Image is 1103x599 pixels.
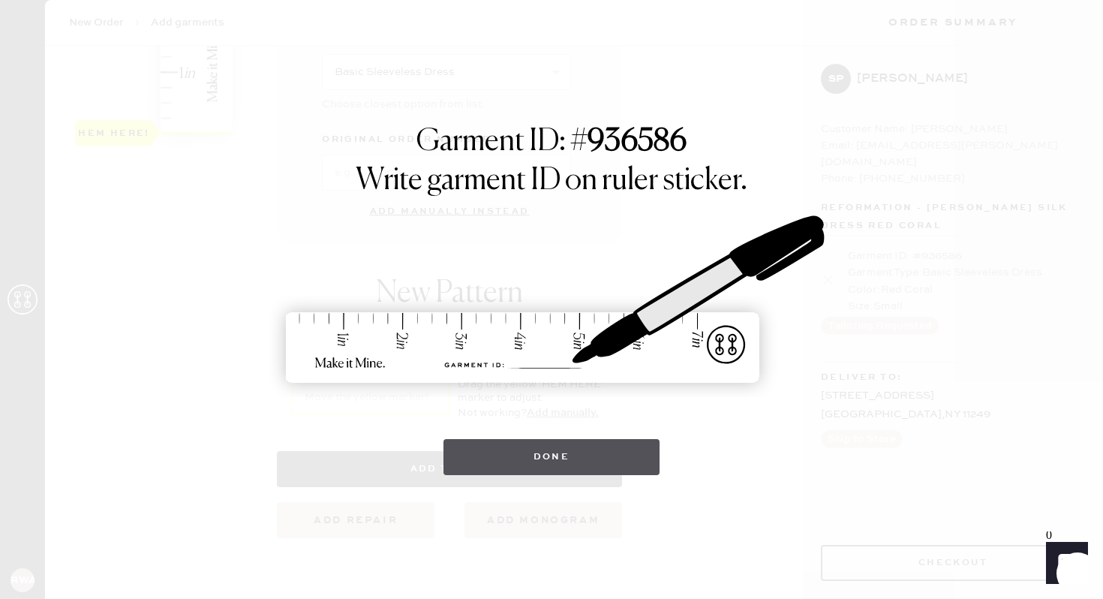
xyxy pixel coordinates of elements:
strong: 936586 [588,127,687,157]
img: ruler-sticker-sharpie.svg [270,176,833,424]
button: Done [443,439,660,475]
h1: Write garment ID on ruler sticker. [356,163,747,199]
h1: Garment ID: # [416,124,687,163]
iframe: Front Chat [1032,531,1096,596]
